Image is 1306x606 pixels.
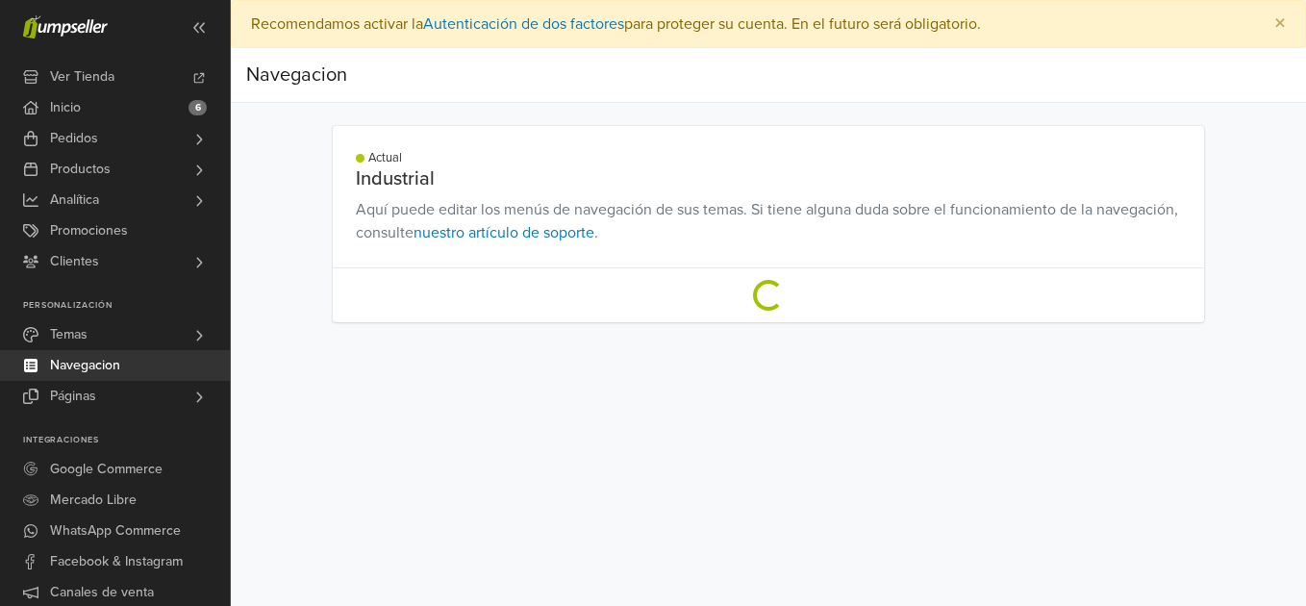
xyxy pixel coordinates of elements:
[188,100,207,115] span: 6
[356,167,1182,190] h5: Industrial
[50,246,99,277] span: Clientes
[50,123,98,154] span: Pedidos
[50,92,81,123] span: Inicio
[50,319,88,350] span: Temas
[50,485,137,516] span: Mercado Libre
[23,435,230,446] p: Integraciones
[368,149,402,167] small: Actual
[50,454,163,485] span: Google Commerce
[50,546,183,577] span: Facebook & Instagram
[423,14,624,34] a: Autenticación de dos factores
[50,516,181,546] span: WhatsApp Commerce
[50,350,120,381] span: Navegacion
[1255,1,1305,47] button: Close
[50,185,99,215] span: Analítica
[50,215,128,246] span: Promociones
[23,300,230,312] p: Personalización
[414,223,594,242] a: nuestro artículo de soporte
[1274,10,1286,38] span: ×
[50,62,114,92] span: Ver Tienda
[50,154,111,185] span: Productos
[50,381,96,412] span: Páginas
[246,56,347,94] div: Navegacion
[356,198,1182,244] p: Aquí puede editar los menús de navegación de sus temas. Si tiene alguna duda sobre el funcionamie...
